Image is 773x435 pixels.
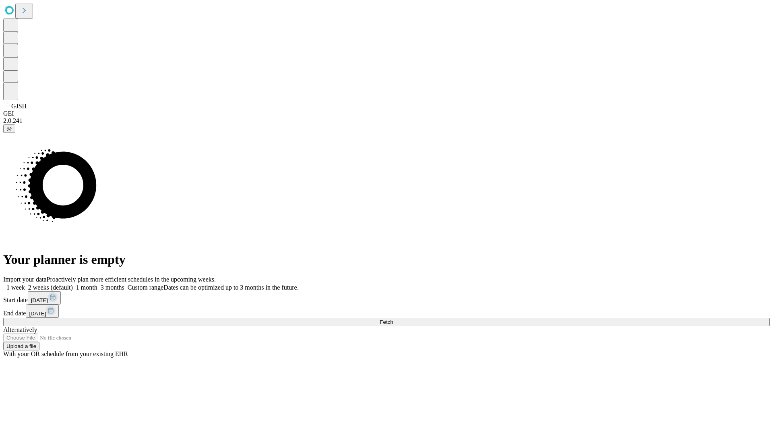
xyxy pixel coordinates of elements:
div: 2.0.241 [3,117,770,124]
span: Dates can be optimized up to 3 months in the future. [163,284,298,291]
span: With your OR schedule from your existing EHR [3,350,128,357]
span: Fetch [380,319,393,325]
span: [DATE] [29,311,46,317]
span: Custom range [128,284,163,291]
button: Upload a file [3,342,39,350]
button: [DATE] [26,304,59,318]
span: [DATE] [31,297,48,303]
h1: Your planner is empty [3,252,770,267]
button: @ [3,124,15,133]
span: 3 months [101,284,124,291]
span: Proactively plan more efficient schedules in the upcoming weeks. [47,276,216,283]
span: 1 month [76,284,97,291]
div: End date [3,304,770,318]
div: Start date [3,291,770,304]
span: 2 weeks (default) [28,284,73,291]
button: Fetch [3,318,770,326]
span: Alternatively [3,326,37,333]
button: [DATE] [28,291,61,304]
span: 1 week [6,284,25,291]
span: @ [6,126,12,132]
span: Import your data [3,276,47,283]
span: GJSH [11,103,27,110]
div: GEI [3,110,770,117]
